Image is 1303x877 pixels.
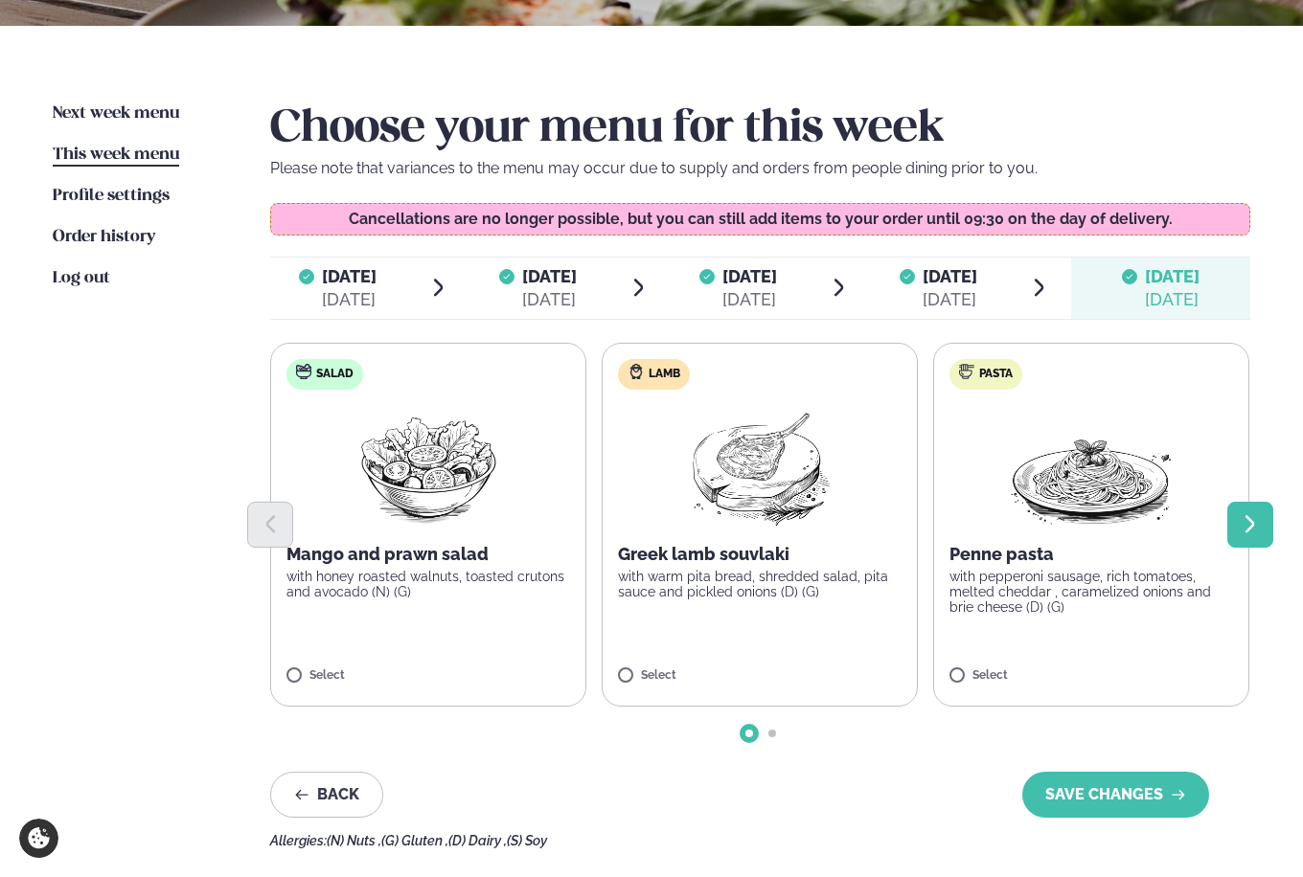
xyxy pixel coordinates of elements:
button: SAVE CHANGES [1022,772,1209,818]
span: Lamb [649,367,680,382]
div: [DATE] [322,288,377,311]
img: salad.svg [296,364,311,379]
a: Order history [53,226,155,249]
div: [DATE] [722,288,777,311]
span: Log out [53,270,110,286]
span: [DATE] [522,266,577,286]
div: Allergies: [270,833,1250,848]
span: [DATE] [923,265,977,288]
img: Lamb.svg [629,364,644,379]
span: Go to slide 2 [768,730,776,737]
span: [DATE] [1145,266,1200,286]
p: Please note that variances to the menu may occur due to supply and orders from people dining prio... [270,157,1250,180]
a: Cookie settings [19,819,58,858]
span: (N) Nuts , [327,833,381,848]
span: (S) Soy [507,833,547,848]
span: (D) Dairy , [448,833,507,848]
img: Salad.png [344,405,514,528]
span: Order history [53,229,155,245]
p: with warm pita bread, shredded salad, pita sauce and pickled onions (D) (G) [618,569,902,599]
span: (G) Gluten , [381,833,448,848]
div: [DATE] [522,288,577,311]
img: Lamb-Meat.png [675,405,845,528]
span: [DATE] [722,266,777,286]
div: [DATE] [923,288,977,311]
p: with pepperoni sausage, rich tomatoes, melted cheddar , caramelized onions and brie cheese (D) (G) [949,569,1233,615]
a: Profile settings [53,185,170,208]
span: This week menu [53,146,179,163]
img: pasta.svg [959,364,974,379]
a: Next week menu [53,102,179,125]
img: Spagetti.png [1007,405,1176,528]
a: This week menu [53,144,179,167]
a: Log out [53,267,110,290]
button: Next slide [1227,502,1273,548]
p: Mango and prawn salad [286,543,570,566]
span: Profile settings [53,188,170,204]
p: with honey roasted walnuts, toasted crutons and avocado (N) (G) [286,569,570,599]
p: Penne pasta [949,543,1233,566]
span: Go to slide 1 [745,730,753,737]
span: [DATE] [322,266,377,286]
div: [DATE] [1145,288,1200,311]
button: Previous slide [247,502,293,548]
p: Greek lamb souvlaki [618,543,902,566]
span: Next week menu [53,105,179,122]
button: Back [270,772,383,818]
h2: Choose your menu for this week [270,102,1250,156]
span: Salad [316,367,354,382]
p: Cancellations are no longer possible, but you can still add items to your order until 09:30 on th... [290,212,1230,227]
span: Pasta [979,367,1013,382]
